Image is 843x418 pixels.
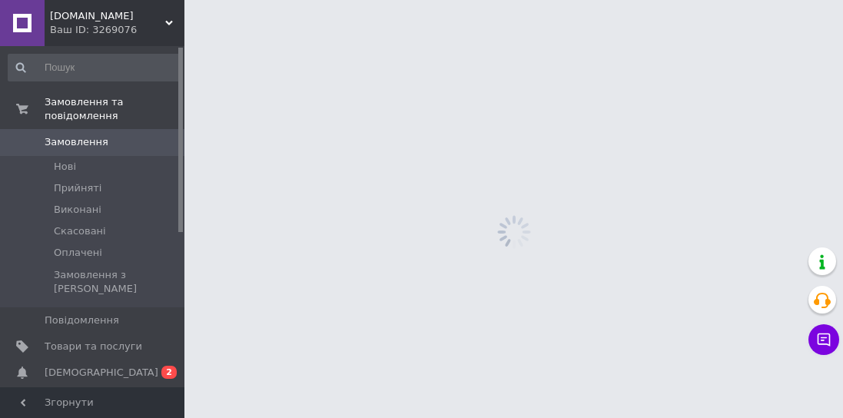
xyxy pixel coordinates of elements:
span: 2 [161,366,177,379]
span: Товари та послуги [45,340,142,353]
img: spinner_grey-bg-hcd09dd2d8f1a785e3413b09b97f8118e7.gif [493,211,535,253]
span: Виконані [54,203,101,217]
span: Замовлення з [PERSON_NAME] [54,268,180,296]
span: Gorodnuk.com.ua [50,9,165,23]
span: Повідомлення [45,313,119,327]
button: Чат з покупцем [808,324,839,355]
span: Прийняті [54,181,101,195]
span: Оплачені [54,246,102,260]
span: [DEMOGRAPHIC_DATA] [45,366,158,380]
div: Ваш ID: 3269076 [50,23,184,37]
span: Замовлення [45,135,108,149]
span: Нові [54,160,76,174]
span: Скасовані [54,224,106,238]
input: Пошук [8,54,181,81]
span: Замовлення та повідомлення [45,95,184,123]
